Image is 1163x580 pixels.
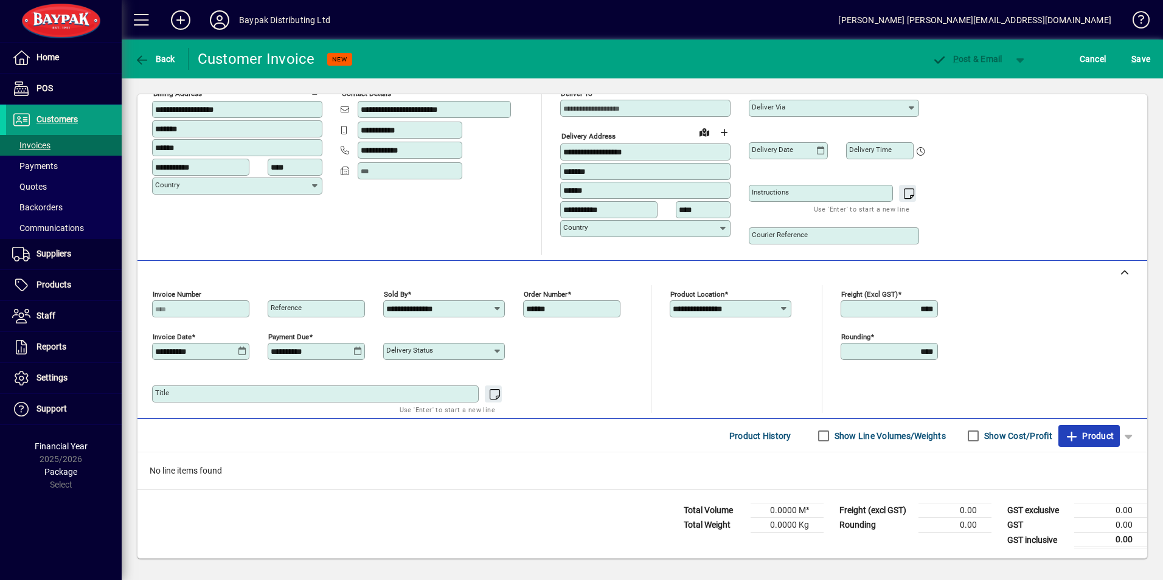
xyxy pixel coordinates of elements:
[332,55,347,63] span: NEW
[1077,48,1109,70] button: Cancel
[838,10,1111,30] div: [PERSON_NAME] [PERSON_NAME][EMAIL_ADDRESS][DOMAIN_NAME]
[6,332,122,362] a: Reports
[6,363,122,393] a: Settings
[1131,49,1150,69] span: ave
[137,452,1147,489] div: No line items found
[35,441,88,451] span: Financial Year
[268,333,309,341] mat-label: Payment due
[6,156,122,176] a: Payments
[12,223,84,233] span: Communications
[155,388,169,397] mat-label: Title
[155,181,179,189] mat-label: Country
[44,467,77,477] span: Package
[6,176,122,197] a: Quotes
[670,290,724,299] mat-label: Product location
[384,290,408,299] mat-label: Sold by
[841,290,898,299] mat-label: Freight (excl GST)
[122,48,189,70] app-page-header-button: Back
[6,218,122,238] a: Communications
[918,503,991,518] td: 0.00
[833,503,918,518] td: Freight (excl GST)
[36,280,71,289] span: Products
[1074,518,1147,533] td: 0.00
[12,182,47,192] span: Quotes
[12,140,50,150] span: Invoices
[198,49,315,69] div: Customer Invoice
[563,223,588,232] mat-label: Country
[932,54,1002,64] span: ost & Email
[1074,533,1147,548] td: 0.00
[6,197,122,218] a: Backorders
[12,202,63,212] span: Backorders
[36,83,53,93] span: POS
[849,145,892,154] mat-label: Delivery time
[161,9,200,31] button: Add
[833,518,918,533] td: Rounding
[306,80,325,100] button: Copy to Delivery address
[752,103,785,111] mat-label: Deliver via
[1131,54,1136,64] span: S
[1064,426,1114,446] span: Product
[200,9,239,31] button: Profile
[678,518,751,533] td: Total Weight
[524,290,568,299] mat-label: Order number
[36,249,71,258] span: Suppliers
[752,145,793,154] mat-label: Delivery date
[6,74,122,104] a: POS
[153,333,192,341] mat-label: Invoice date
[729,426,791,446] span: Product History
[6,394,122,424] a: Support
[678,503,751,518] td: Total Volume
[1001,503,1074,518] td: GST exclusive
[1074,503,1147,518] td: 0.00
[752,188,789,196] mat-label: Instructions
[752,230,808,239] mat-label: Courier Reference
[153,290,201,299] mat-label: Invoice number
[6,239,122,269] a: Suppliers
[12,161,58,171] span: Payments
[1123,2,1148,42] a: Knowledge Base
[386,346,433,354] mat-label: Delivery status
[36,52,59,62] span: Home
[1001,533,1074,548] td: GST inclusive
[714,123,734,142] button: Choose address
[6,135,122,156] a: Invoices
[953,54,959,64] span: P
[695,122,714,142] a: View on map
[1128,48,1153,70] button: Save
[239,10,330,30] div: Baypak Distributing Ltd
[751,503,824,518] td: 0.0000 M³
[982,430,1052,442] label: Show Cost/Profit
[926,48,1009,70] button: Post & Email
[36,342,66,351] span: Reports
[1001,518,1074,533] td: GST
[271,303,302,312] mat-label: Reference
[841,333,870,341] mat-label: Rounding
[1058,425,1120,447] button: Product
[6,301,122,331] a: Staff
[814,202,909,216] mat-hint: Use 'Enter' to start a new line
[36,373,68,382] span: Settings
[1080,49,1106,69] span: Cancel
[724,425,796,447] button: Product History
[918,518,991,533] td: 0.00
[36,404,67,413] span: Support
[286,80,306,99] a: View on map
[400,402,495,416] mat-hint: Use 'Enter' to start a new line
[36,114,78,124] span: Customers
[6,270,122,300] a: Products
[832,430,946,442] label: Show Line Volumes/Weights
[131,48,178,70] button: Back
[751,518,824,533] td: 0.0000 Kg
[36,311,55,320] span: Staff
[6,43,122,73] a: Home
[134,54,175,64] span: Back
